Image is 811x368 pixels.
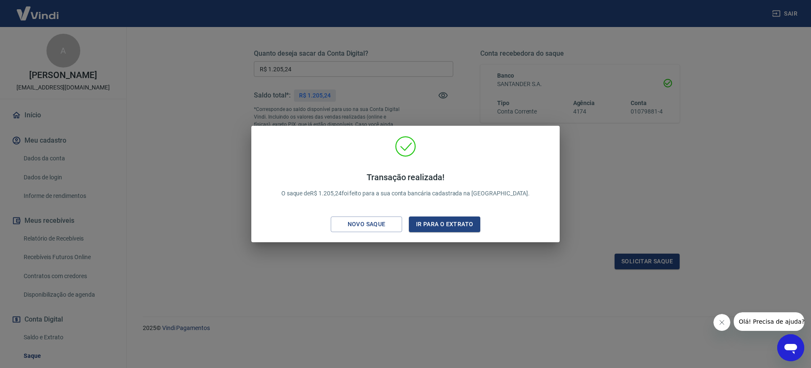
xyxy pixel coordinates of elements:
[331,216,402,232] button: Novo saque
[777,334,804,361] iframe: Button to launch messaging window
[734,312,804,331] iframe: Message from company
[713,314,730,331] iframe: Close message
[281,172,530,198] p: O saque de R$ 1.205,24 foi feito para a sua conta bancária cadastrada na [GEOGRAPHIC_DATA].
[409,216,480,232] button: Ir para o extrato
[5,6,71,13] span: Olá! Precisa de ajuda?
[281,172,530,182] h4: Transação realizada!
[337,219,396,230] div: Novo saque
